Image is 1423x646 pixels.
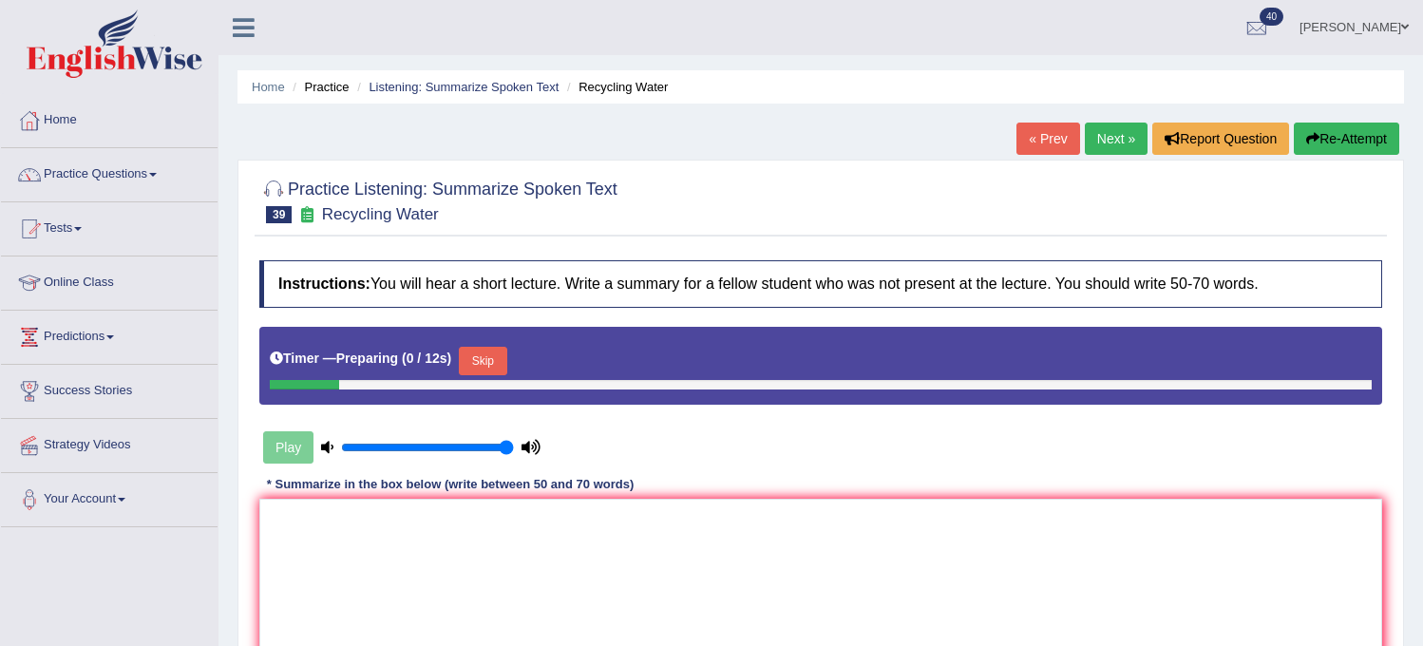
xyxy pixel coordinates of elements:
small: Recycling Water [322,205,439,223]
b: ) [447,351,452,366]
a: Practice Questions [1,148,218,196]
h2: Practice Listening: Summarize Spoken Text [259,176,617,223]
b: Preparing [336,351,398,366]
button: Re-Attempt [1294,123,1399,155]
a: Success Stories [1,365,218,412]
button: Skip [459,347,506,375]
a: Your Account [1,473,218,521]
h5: Timer — [270,351,451,366]
b: ( [402,351,407,366]
h4: You will hear a short lecture. Write a summary for a fellow student who was not present at the le... [259,260,1382,308]
li: Practice [288,78,349,96]
div: * Summarize in the box below (write between 50 and 70 words) [259,476,641,494]
small: Exam occurring question [296,206,316,224]
b: Instructions: [278,275,370,292]
a: Home [252,80,285,94]
a: Listening: Summarize Spoken Text [369,80,559,94]
span: 39 [266,206,292,223]
b: 0 / 12s [407,351,447,366]
li: Recycling Water [562,78,668,96]
a: Strategy Videos [1,419,218,466]
a: Online Class [1,256,218,304]
span: 40 [1260,8,1283,26]
a: Next » [1085,123,1148,155]
button: Report Question [1152,123,1289,155]
a: Home [1,94,218,142]
a: « Prev [1016,123,1079,155]
a: Predictions [1,311,218,358]
a: Tests [1,202,218,250]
